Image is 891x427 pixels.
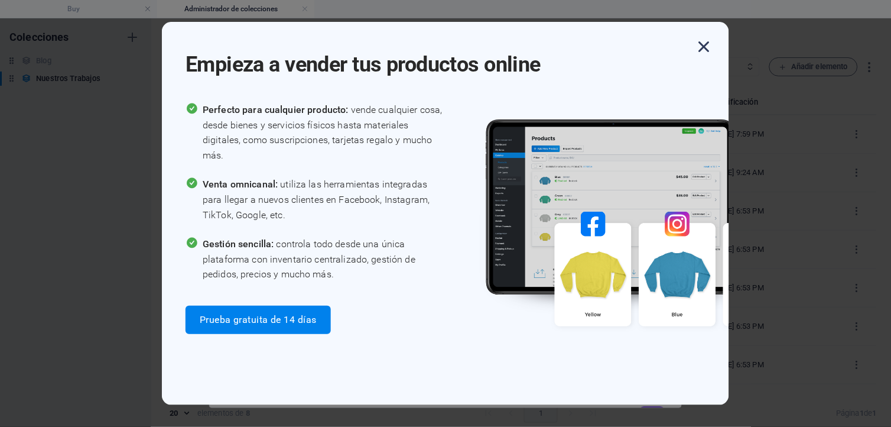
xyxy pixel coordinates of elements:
[203,179,280,190] span: Venta omnicanal:
[203,102,445,163] span: vende cualquier cosa, desde bienes y servicios físicos hasta materiales digitales, como suscripci...
[203,238,277,250] span: Gestión sencilla:
[200,315,317,325] span: Prueba gratuita de 14 días
[203,177,445,222] span: utiliza las herramientas integradas para llegar a nuevos clientes en Facebook, Instagram, TikTok,...
[466,102,821,361] img: promo_image.png
[203,104,351,115] span: Perfecto para cualquier producto:
[186,306,331,334] button: Prueba gratuita de 14 días
[203,237,445,282] span: controla todo desde una única plataforma con inventario centralizado, gestión de pedidos, precios...
[186,36,694,79] h1: Empieza a vender tus productos online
